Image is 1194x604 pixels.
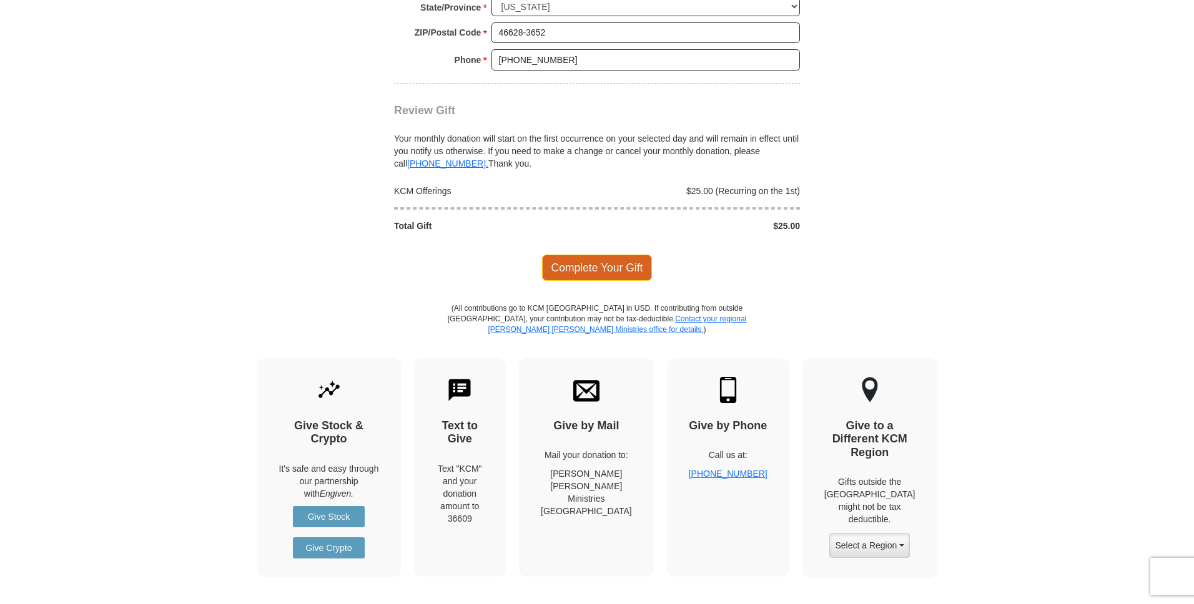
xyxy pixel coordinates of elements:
strong: ZIP/Postal Code [415,24,481,41]
h4: Give Stock & Crypto [279,419,379,446]
a: [PHONE_NUMBER]. [407,158,488,168]
p: [PERSON_NAME] [PERSON_NAME] Ministries [GEOGRAPHIC_DATA] [541,467,632,517]
h4: Give by Phone [689,419,767,433]
img: mobile.svg [715,377,741,403]
strong: Phone [455,51,481,69]
h4: Text to Give [436,419,485,446]
div: KCM Offerings [388,185,598,197]
a: Give Stock [293,506,365,527]
div: Your monthly donation will start on the first occurrence on your selected day and will remain in ... [394,117,800,170]
div: Total Gift [388,220,598,232]
div: $25.00 [597,220,807,232]
div: Text "KCM" and your donation amount to 36609 [436,462,485,525]
a: Give Crypto [293,537,365,558]
h4: Give by Mail [541,419,632,433]
i: Engiven. [320,489,353,499]
p: (All contributions go to KCM [GEOGRAPHIC_DATA] in USD. If contributing from outside [GEOGRAPHIC_D... [447,303,747,358]
p: Call us at: [689,449,767,461]
img: give-by-stock.svg [316,377,342,403]
img: text-to-give.svg [447,377,473,403]
img: envelope.svg [573,377,599,403]
p: It's safe and easy through our partnership with [279,462,379,500]
p: Gifts outside the [GEOGRAPHIC_DATA] might not be tax deductible. [824,475,915,525]
span: Complete Your Gift [542,255,653,281]
span: $25.00 (Recurring on the 1st) [686,186,800,196]
a: [PHONE_NUMBER] [689,469,767,479]
p: Mail your donation to: [541,449,632,461]
span: Review Gift [394,104,455,117]
button: Select a Region [829,533,909,558]
img: other-region [861,377,879,403]
h4: Give to a Different KCM Region [824,419,915,460]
